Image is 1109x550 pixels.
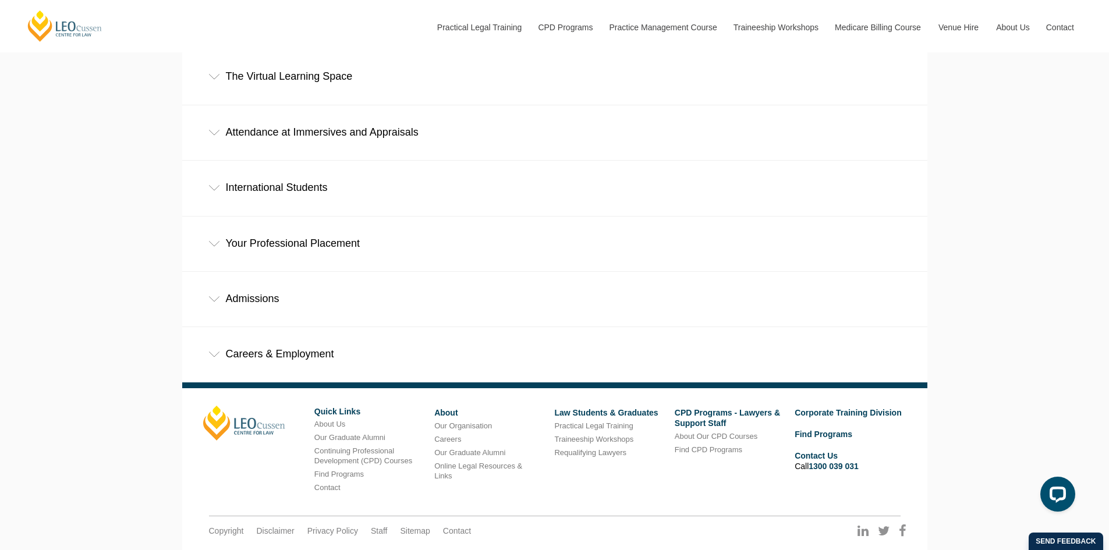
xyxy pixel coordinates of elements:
[675,432,757,441] a: About Our CPD Courses
[826,2,930,52] a: Medicare Billing Course
[182,327,927,381] div: Careers & Employment
[371,526,388,536] a: Staff
[443,526,471,536] a: Contact
[795,408,902,417] a: Corporate Training Division
[554,408,658,417] a: Law Students & Graduates
[675,408,780,428] a: CPD Programs - Lawyers & Support Staff
[529,2,600,52] a: CPD Programs
[1037,2,1083,52] a: Contact
[434,462,522,480] a: Online Legal Resources & Links
[601,2,725,52] a: Practice Management Course
[725,2,826,52] a: Traineeship Workshops
[434,435,461,443] a: Careers
[314,470,364,478] a: Find Programs
[987,2,1037,52] a: About Us
[795,451,838,460] a: Contact Us
[1031,472,1080,521] iframe: LiveChat chat widget
[400,526,430,536] a: Sitemap
[434,408,458,417] a: About
[307,526,358,536] a: Privacy Policy
[434,421,492,430] a: Our Organisation
[314,433,385,442] a: Our Graduate Alumni
[182,161,927,215] div: International Students
[314,420,345,428] a: About Us
[182,49,927,104] div: The Virtual Learning Space
[182,105,927,159] div: Attendance at Immersives and Appraisals
[795,430,852,439] a: Find Programs
[930,2,987,52] a: Venue Hire
[434,448,505,457] a: Our Graduate Alumni
[209,526,244,536] a: Copyright
[554,421,633,430] a: Practical Legal Training
[554,435,633,443] a: Traineeship Workshops
[314,483,341,492] a: Contact
[26,9,104,42] a: [PERSON_NAME] Centre for Law
[554,448,626,457] a: Requalifying Lawyers
[314,407,426,416] h6: Quick Links
[795,449,906,473] li: Call
[314,446,412,465] a: Continuing Professional Development (CPD) Courses
[182,272,927,326] div: Admissions
[256,526,294,536] a: Disclaimer
[675,445,742,454] a: Find CPD Programs
[182,217,927,271] div: Your Professional Placement
[203,406,285,441] a: [PERSON_NAME]
[809,462,859,471] a: 1300 039 031
[428,2,530,52] a: Practical Legal Training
